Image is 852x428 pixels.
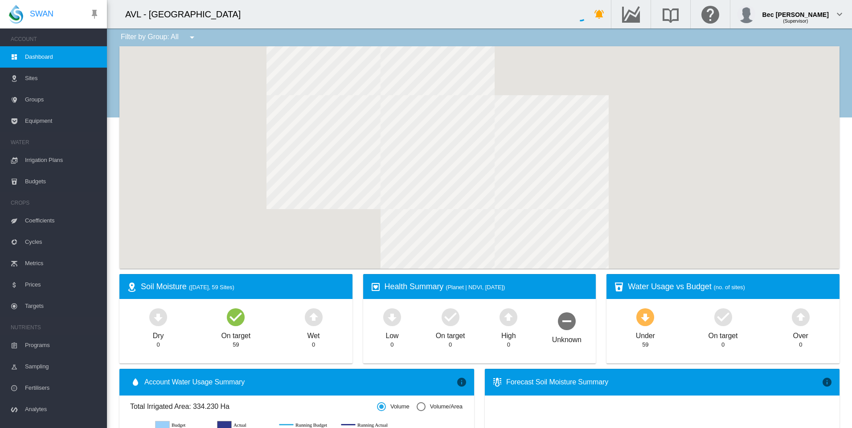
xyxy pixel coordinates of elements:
[417,403,463,411] md-radio-button: Volume/Area
[25,377,100,399] span: Fertilisers
[713,306,734,327] md-icon: icon-checkbox-marked-circle
[114,28,204,46] div: Filter by Group: All
[25,356,100,377] span: Sampling
[714,284,745,291] span: (no. of sites)
[25,274,100,295] span: Prices
[312,341,315,349] div: 0
[157,341,160,349] div: 0
[221,327,250,341] div: On target
[303,306,324,327] md-icon: icon-arrow-up-bold-circle
[594,9,605,20] md-icon: icon-bell-ring
[25,253,100,274] span: Metrics
[11,196,100,210] span: CROPS
[25,110,100,132] span: Equipment
[762,7,829,16] div: Bec [PERSON_NAME]
[25,68,100,89] span: Sites
[25,149,100,171] span: Irrigation Plans
[183,28,201,46] button: icon-menu-down
[700,9,721,20] md-icon: Click here for help
[25,231,100,253] span: Cycles
[25,89,100,110] span: Groups
[492,377,503,388] md-icon: icon-thermometer-lines
[636,327,655,341] div: Under
[307,327,320,341] div: Wet
[187,32,197,43] md-icon: icon-menu-down
[25,171,100,192] span: Budgets
[385,281,589,292] div: Health Summary
[377,403,410,411] md-radio-button: Volume
[11,135,100,149] span: WATER
[436,327,465,341] div: On target
[125,8,249,20] div: AVL - [GEOGRAPHIC_DATA]
[25,295,100,317] span: Targets
[25,335,100,356] span: Programs
[660,9,681,20] md-icon: Search the knowledge base
[556,310,578,331] md-icon: icon-minus-circle
[834,9,845,20] md-icon: icon-chevron-down
[446,284,505,291] span: (Planet | NDVI, [DATE])
[11,32,100,46] span: ACCOUNT
[147,306,169,327] md-icon: icon-arrow-down-bold-circle
[790,306,811,327] md-icon: icon-arrow-up-bold-circle
[9,5,23,24] img: SWAN-Landscape-Logo-Colour-drop.png
[25,46,100,68] span: Dashboard
[89,9,100,20] md-icon: icon-pin
[141,281,345,292] div: Soil Moisture
[635,306,656,327] md-icon: icon-arrow-down-bold-circle
[552,331,582,345] div: Unknown
[590,5,608,23] button: icon-bell-ring
[498,306,519,327] md-icon: icon-arrow-up-bold-circle
[642,341,648,349] div: 59
[233,341,239,349] div: 59
[737,5,755,23] img: profile.jpg
[449,341,452,349] div: 0
[130,402,377,412] span: Total Irrigated Area: 334.230 Ha
[721,341,725,349] div: 0
[799,341,802,349] div: 0
[620,9,642,20] md-icon: Go to the Data Hub
[153,327,164,341] div: Dry
[614,282,624,292] md-icon: icon-cup-water
[793,327,808,341] div: Over
[385,327,398,341] div: Low
[390,341,393,349] div: 0
[506,377,822,387] div: Forecast Soil Moisture Summary
[144,377,456,387] span: Account Water Usage Summary
[822,377,832,388] md-icon: icon-information
[628,281,832,292] div: Water Usage vs Budget
[11,320,100,335] span: NUTRIENTS
[25,210,100,231] span: Coefficients
[507,341,510,349] div: 0
[225,306,246,327] md-icon: icon-checkbox-marked-circle
[127,282,137,292] md-icon: icon-map-marker-radius
[189,284,234,291] span: ([DATE], 59 Sites)
[440,306,461,327] md-icon: icon-checkbox-marked-circle
[25,399,100,420] span: Analytes
[783,19,808,24] span: (Supervisor)
[370,282,381,292] md-icon: icon-heart-box-outline
[456,377,467,388] md-icon: icon-information
[501,327,516,341] div: High
[709,327,738,341] div: On target
[381,306,403,327] md-icon: icon-arrow-down-bold-circle
[30,8,53,20] span: SWAN
[130,377,141,388] md-icon: icon-water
